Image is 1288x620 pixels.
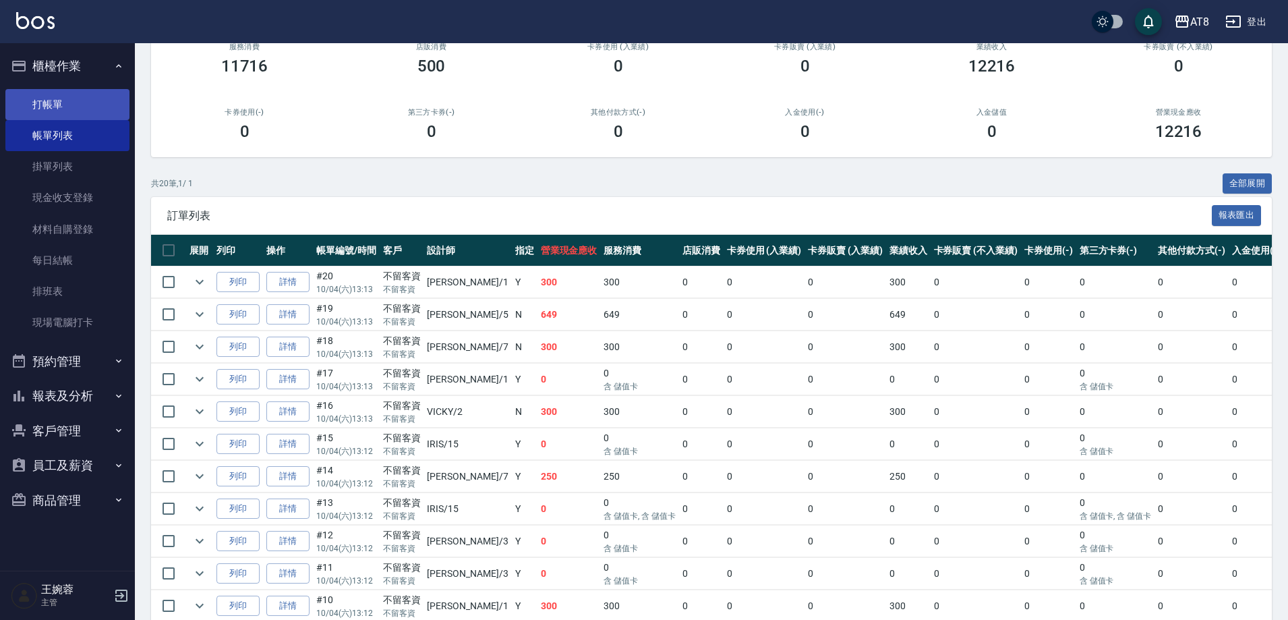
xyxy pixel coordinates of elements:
[537,299,601,331] td: 649
[5,344,129,379] button: 預約管理
[383,366,421,381] div: 不留客資
[1154,461,1229,492] td: 0
[189,596,210,616] button: expand row
[313,493,380,525] td: #13
[679,428,724,460] td: 0
[604,381,676,393] p: 含 儲值卡
[423,331,511,363] td: [PERSON_NAME] /7
[266,369,310,390] a: 詳情
[679,461,724,492] td: 0
[313,331,380,363] td: #18
[266,401,310,422] a: 詳情
[1021,461,1076,492] td: 0
[423,364,511,395] td: [PERSON_NAME] /1
[604,510,676,522] p: 含 儲值卡, 含 儲值卡
[266,499,310,519] a: 詳情
[1229,526,1284,557] td: 0
[216,531,260,552] button: 列印
[886,396,931,428] td: 300
[512,235,537,266] th: 指定
[1220,9,1272,34] button: 登出
[216,563,260,584] button: 列印
[512,493,537,525] td: Y
[316,478,376,490] p: 10/04 (六) 13:12
[1154,428,1229,460] td: 0
[383,542,421,555] p: 不留客資
[189,369,210,389] button: expand row
[316,283,376,295] p: 10/04 (六) 13:13
[1229,493,1284,525] td: 0
[724,266,805,298] td: 0
[931,396,1021,428] td: 0
[423,428,511,460] td: IRIS /15
[886,526,931,557] td: 0
[600,235,679,266] th: 服務消費
[383,413,421,425] p: 不留客資
[383,348,421,360] p: 不留客資
[1021,266,1076,298] td: 0
[316,607,376,619] p: 10/04 (六) 13:12
[383,463,421,478] div: 不留客資
[931,461,1021,492] td: 0
[383,269,421,283] div: 不留客資
[600,299,679,331] td: 649
[931,526,1021,557] td: 0
[886,493,931,525] td: 0
[266,337,310,358] a: 詳情
[427,122,436,141] h3: 0
[316,316,376,328] p: 10/04 (六) 13:13
[186,235,213,266] th: 展開
[1223,173,1272,194] button: 全部展開
[886,428,931,460] td: 0
[1021,235,1076,266] th: 卡券使用(-)
[189,531,210,551] button: expand row
[1021,558,1076,590] td: 0
[604,542,676,555] p: 含 儲值卡
[512,331,537,363] td: N
[537,396,601,428] td: 300
[1076,235,1155,266] th: 第三方卡券(-)
[931,266,1021,298] td: 0
[1154,493,1229,525] td: 0
[914,108,1069,117] h2: 入金儲值
[5,378,129,414] button: 報表及分析
[5,414,129,449] button: 客戶管理
[724,396,805,428] td: 0
[167,43,322,51] h3: 服務消費
[383,399,421,413] div: 不留客資
[537,526,601,557] td: 0
[600,493,679,525] td: 0
[604,575,676,587] p: 含 儲值卡
[266,272,310,293] a: 詳情
[679,299,724,331] td: 0
[537,266,601,298] td: 300
[189,563,210,584] button: expand row
[41,583,110,596] h5: 王婉蓉
[679,396,724,428] td: 0
[1076,428,1155,460] td: 0
[423,526,511,557] td: [PERSON_NAME] /3
[216,434,260,455] button: 列印
[1101,43,1256,51] h2: 卡券販賣 (不入業績)
[1080,445,1152,457] p: 含 儲值卡
[383,510,421,522] p: 不留客資
[263,235,313,266] th: 操作
[1021,331,1076,363] td: 0
[724,526,805,557] td: 0
[724,235,805,266] th: 卡券使用 (入業績)
[5,276,129,307] a: 排班表
[1021,428,1076,460] td: 0
[5,245,129,276] a: 每日結帳
[804,428,886,460] td: 0
[1021,526,1076,557] td: 0
[724,428,805,460] td: 0
[313,461,380,492] td: #14
[316,445,376,457] p: 10/04 (六) 13:12
[266,596,310,617] a: 詳情
[266,434,310,455] a: 詳情
[512,266,537,298] td: Y
[216,466,260,487] button: 列印
[1021,299,1076,331] td: 0
[1076,396,1155,428] td: 0
[313,558,380,590] td: #11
